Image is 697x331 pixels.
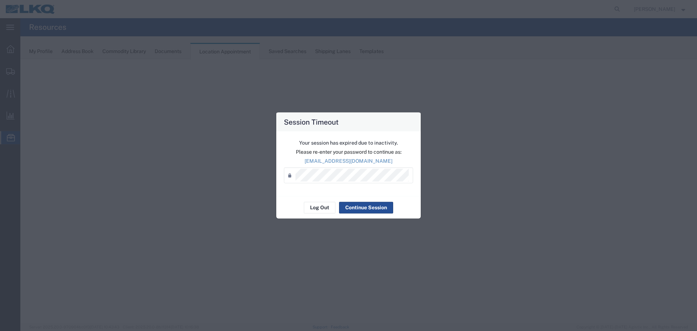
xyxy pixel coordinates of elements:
p: Please re-enter your password to continue as: [284,148,413,156]
button: Continue Session [339,202,393,213]
h4: Session Timeout [284,116,339,127]
button: Log Out [304,202,335,213]
p: [EMAIL_ADDRESS][DOMAIN_NAME] [284,157,413,165]
p: Your session has expired due to inactivity. [284,139,413,146]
